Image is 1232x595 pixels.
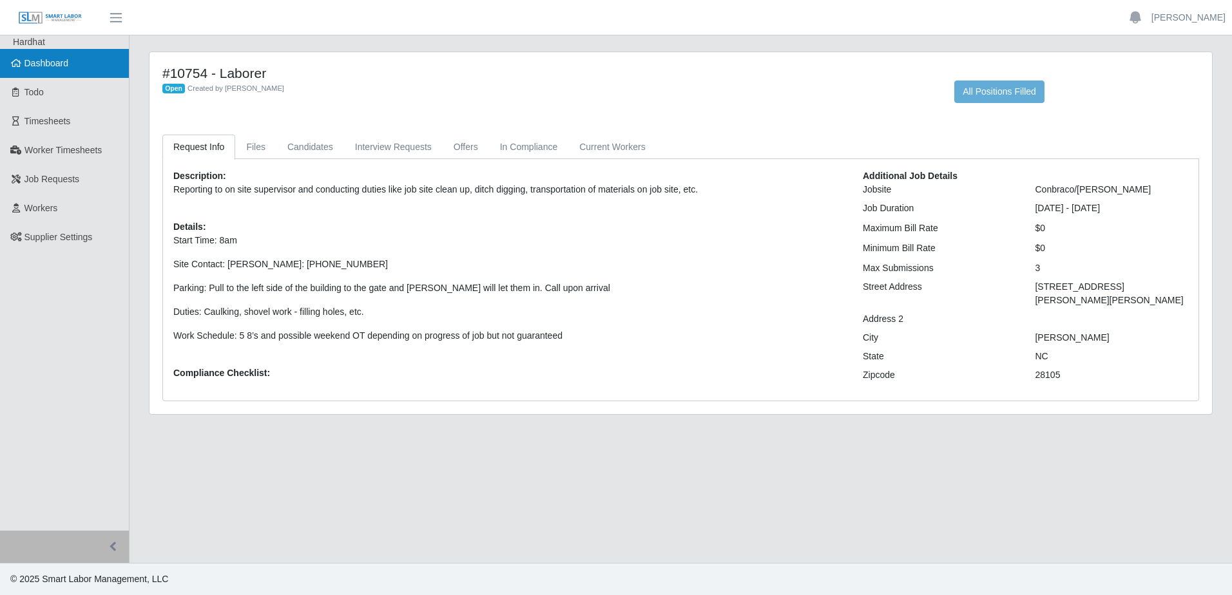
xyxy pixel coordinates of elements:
span: Todo [24,87,44,97]
p: Site Contact: [PERSON_NAME]: [PHONE_NUMBER] [173,258,843,271]
a: [PERSON_NAME] [1151,11,1226,24]
p: Work Schedule: 5 8’s and possible weekend OT depending on progress of job but not guaranteed [173,329,843,343]
div: [STREET_ADDRESS][PERSON_NAME][PERSON_NAME] [1025,280,1198,307]
div: Max Submissions [853,261,1026,275]
div: 3 [1025,261,1198,275]
div: [PERSON_NAME] [1025,331,1198,345]
div: $0 [1025,222,1198,235]
div: City [853,331,1026,345]
span: Hardhat [13,37,45,47]
a: Request Info [162,135,235,160]
div: Address 2 [853,312,1026,326]
div: 28105 [1025,368,1198,382]
div: Zipcode [853,368,1026,382]
div: State [853,350,1026,363]
a: Files [235,135,276,160]
h4: #10754 - Laborer [162,65,935,81]
b: Details: [173,222,206,232]
a: Offers [443,135,489,160]
div: Job Duration [853,202,1026,215]
button: All Positions Filled [954,80,1044,103]
a: Current Workers [568,135,656,160]
span: Job Requests [24,174,80,184]
b: Compliance Checklist: [173,368,270,378]
div: $0 [1025,241,1198,255]
span: Timesheets [24,116,71,126]
span: Created by [PERSON_NAME] [188,84,284,92]
a: Interview Requests [344,135,443,160]
span: Open [162,84,185,94]
span: Supplier Settings [24,232,93,242]
div: NC [1025,350,1198,363]
span: Worker Timesheets [24,145,102,155]
div: Jobsite [853,183,1026,196]
span: Dashboard [24,58,69,68]
span: Workers [24,203,58,213]
div: [DATE] - [DATE] [1025,202,1198,215]
img: SLM Logo [18,11,82,25]
div: Maximum Bill Rate [853,222,1026,235]
div: Conbraco/[PERSON_NAME] [1025,183,1198,196]
div: Minimum Bill Rate [853,241,1026,255]
a: In Compliance [489,135,569,160]
b: Additional Job Details [863,171,958,181]
span: © 2025 Smart Labor Management, LLC [10,574,168,584]
p: Parking: Pull to the left side of the building to the gate and [PERSON_NAME] will let them in. Ca... [173,281,843,295]
a: Candidates [276,135,344,160]
b: Description: [173,171,226,181]
p: Start Time: 8am [173,234,843,247]
p: Duties: Caulking, shovel work - filling holes, etc. [173,305,843,319]
div: Street Address [853,280,1026,307]
p: Reporting to on site supervisor and conducting duties like job site clean up, ditch digging, tran... [173,183,843,196]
